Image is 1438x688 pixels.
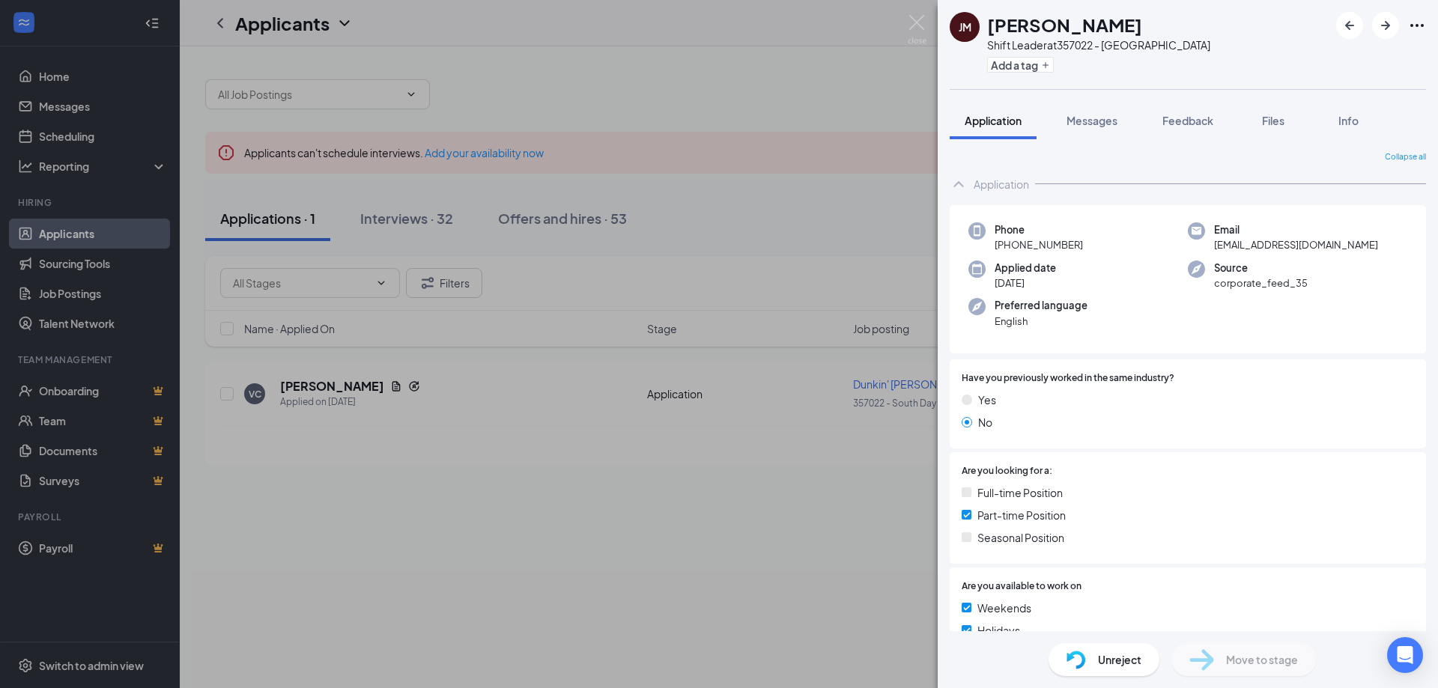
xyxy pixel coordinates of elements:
[1214,237,1378,252] span: [EMAIL_ADDRESS][DOMAIN_NAME]
[1214,261,1308,275] span: Source
[1387,637,1423,673] div: Open Intercom Messenger
[965,114,1022,127] span: Application
[978,414,992,430] span: No
[987,37,1210,52] div: Shift Leader at 357022 - [GEOGRAPHIC_DATA]
[1377,16,1395,34] svg: ArrowRight
[1385,151,1426,163] span: Collapse all
[1067,114,1117,127] span: Messages
[977,484,1063,501] span: Full-time Position
[974,177,1029,192] div: Application
[977,529,1064,546] span: Seasonal Position
[959,19,971,34] div: JM
[1214,275,1308,290] span: corporate_feed_35
[1408,16,1426,34] svg: Ellipses
[987,12,1142,37] h1: [PERSON_NAME]
[978,392,996,408] span: Yes
[977,600,1031,616] span: Weekends
[995,222,1083,237] span: Phone
[1372,12,1399,39] button: ArrowRight
[962,464,1052,478] span: Are you looking for a:
[1262,114,1284,127] span: Files
[962,371,1174,386] span: Have you previously worked in the same industry?
[1226,651,1298,668] span: Move to stage
[950,175,968,193] svg: ChevronUp
[995,261,1056,275] span: Applied date
[987,57,1054,73] button: PlusAdd a tag
[1338,114,1359,127] span: Info
[977,622,1020,639] span: Holidays
[1041,61,1050,70] svg: Plus
[1341,16,1359,34] svg: ArrowLeftNew
[995,298,1087,313] span: Preferred language
[1336,12,1363,39] button: ArrowLeftNew
[1098,651,1141,668] span: Unreject
[1162,114,1213,127] span: Feedback
[962,579,1081,594] span: Are you available to work on
[995,314,1087,329] span: English
[977,507,1066,523] span: Part-time Position
[1214,222,1378,237] span: Email
[995,237,1083,252] span: [PHONE_NUMBER]
[995,275,1056,290] span: [DATE]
